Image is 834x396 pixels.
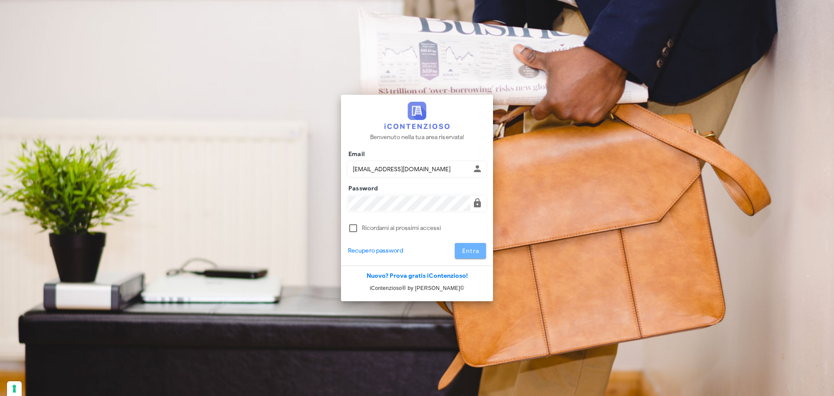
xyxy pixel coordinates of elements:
[367,272,468,280] a: Nuovo? Prova gratis iContenzioso!
[348,162,470,176] input: Inserisci il tuo indirizzo email
[7,381,22,396] button: Le tue preferenze relative al consenso per le tecnologie di tracciamento
[346,184,378,193] label: Password
[462,247,480,255] span: Entra
[370,133,464,142] p: Benvenuto nella tua area riservata!
[346,150,365,159] label: Email
[348,246,403,256] a: Recupero password
[341,284,493,293] p: iContenzioso® by [PERSON_NAME]©
[362,224,486,233] label: Ricordami ai prossimi accessi
[455,243,486,259] button: Entra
